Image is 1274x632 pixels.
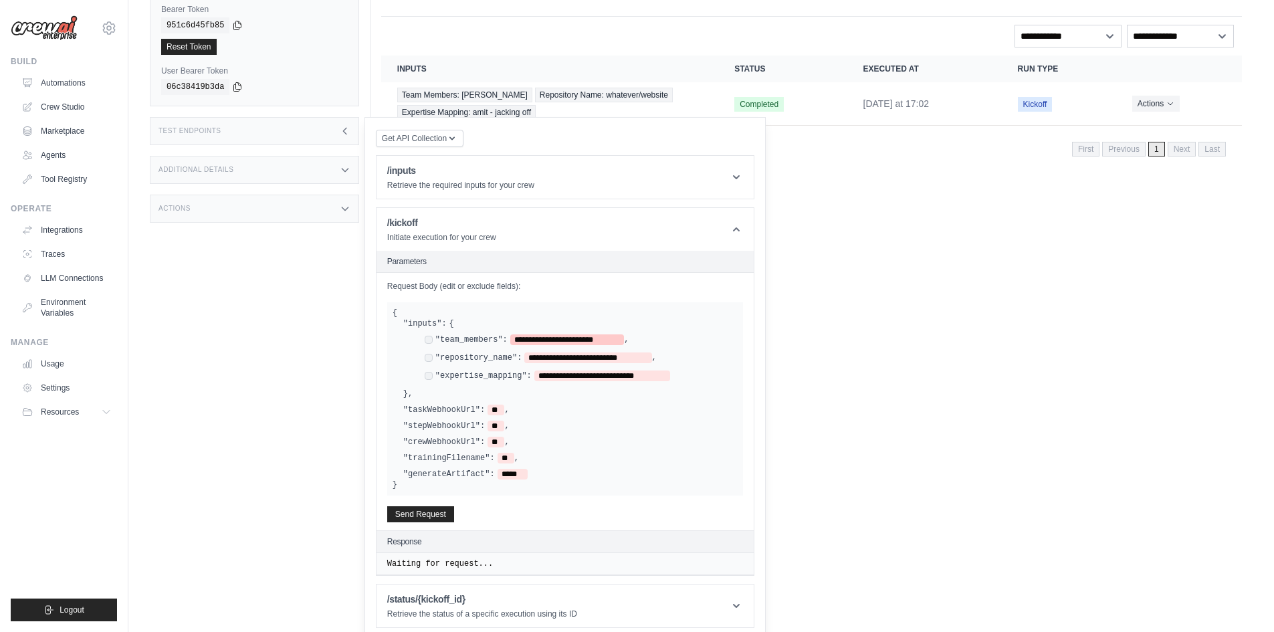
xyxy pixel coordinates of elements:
[158,127,221,135] h3: Test Endpoints
[11,599,117,621] button: Logout
[504,437,509,447] span: ,
[403,405,485,415] label: "taskWebhookUrl":
[381,131,1242,165] nav: Pagination
[535,88,673,102] span: Repository Name: whatever/website
[624,334,629,345] span: ,
[158,166,233,174] h3: Additional Details
[387,536,422,547] h2: Response
[387,506,454,522] button: Send Request
[863,98,930,109] time: August 15, 2025 at 17:02 IDT
[1002,56,1116,82] th: Run Type
[408,389,413,399] span: ,
[11,337,117,348] div: Manage
[16,292,117,324] a: Environment Variables
[387,256,743,267] h2: Parameters
[16,353,117,375] a: Usage
[41,407,79,417] span: Resources
[435,371,532,381] label: "expertise_mapping":
[387,593,577,606] h1: /status/{kickoff_id}
[16,268,117,289] a: LLM Connections
[403,318,447,329] label: "inputs":
[387,232,496,243] p: Initiate execution for your crew
[435,334,508,345] label: "team_members":
[1207,568,1274,632] iframe: Chat Widget
[16,377,117,399] a: Settings
[16,401,117,423] button: Resources
[734,97,784,112] span: Completed
[16,72,117,94] a: Automations
[403,389,408,399] span: }
[1102,142,1146,156] span: Previous
[718,56,847,82] th: Status
[435,352,522,363] label: "repository_name":
[161,39,217,55] a: Reset Token
[397,88,702,120] a: View execution details for Team Members
[387,164,534,177] h1: /inputs
[1168,142,1196,156] span: Next
[387,281,743,292] label: Request Body (edit or exclude fields):
[16,96,117,118] a: Crew Studio
[16,219,117,241] a: Integrations
[1072,142,1226,156] nav: Pagination
[387,180,534,191] p: Retrieve the required inputs for your crew
[403,469,495,480] label: "generateArtifact":
[403,453,495,463] label: "trainingFilename":
[393,480,397,490] span: }
[16,144,117,166] a: Agents
[1132,96,1180,112] button: Actions for execution
[387,609,577,619] p: Retrieve the status of a specific execution using its ID
[403,437,485,447] label: "crewWebhookUrl":
[16,243,117,265] a: Traces
[11,203,117,214] div: Operate
[847,56,1002,82] th: Executed at
[403,421,485,431] label: "stepWebhookUrl":
[449,318,454,329] span: {
[397,88,532,102] span: Team Members: [PERSON_NAME]
[161,79,229,95] code: 06c38419b3da
[387,558,743,569] pre: Waiting for request...
[514,453,519,463] span: ,
[1148,142,1165,156] span: 1
[387,216,496,229] h1: /kickoff
[16,169,117,190] a: Tool Registry
[161,66,348,76] label: User Bearer Token
[1018,97,1053,112] span: Kickoff
[397,105,536,120] span: Expertise Mapping: amit - jacking off
[16,120,117,142] a: Marketplace
[161,4,348,15] label: Bearer Token
[1072,142,1099,156] span: First
[1198,142,1226,156] span: Last
[376,130,463,147] button: Get API Collection
[393,308,397,318] span: {
[60,605,84,615] span: Logout
[652,352,657,363] span: ,
[504,421,509,431] span: ,
[504,405,509,415] span: ,
[161,17,229,33] code: 951c6d45fb85
[11,15,78,41] img: Logo
[381,56,718,82] th: Inputs
[158,205,191,213] h3: Actions
[382,133,447,144] span: Get API Collection
[11,56,117,67] div: Build
[381,56,1242,165] section: Crew executions table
